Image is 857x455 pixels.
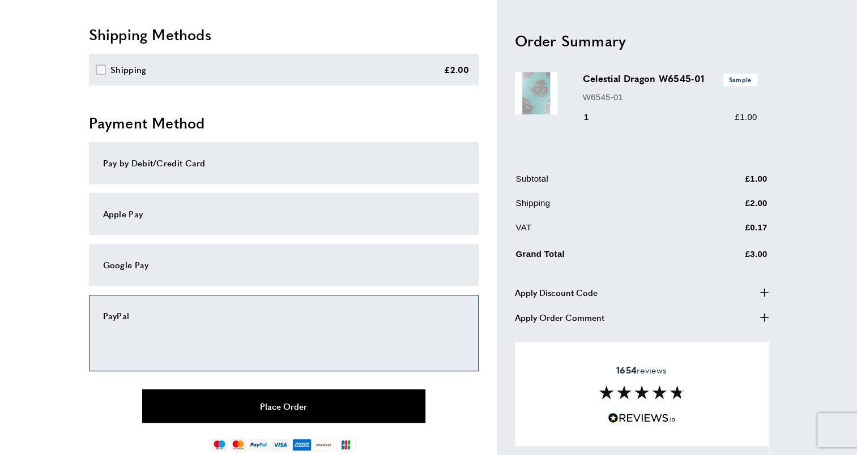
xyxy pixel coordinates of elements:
div: 1 [583,111,605,125]
td: £1.00 [689,173,768,195]
iframe: PayPal-paypal [103,323,464,354]
img: paypal [249,439,268,451]
img: Celestial Dragon W6545-01 [515,72,557,115]
h3: Celestial Dragon W6545-01 [583,72,757,86]
td: £0.17 [689,221,768,243]
span: Sample [723,74,757,86]
p: W6545-01 [583,91,757,104]
img: Reviews section [599,385,684,399]
img: visa [271,439,289,451]
td: Shipping [516,197,688,219]
h2: Order Summary [515,31,769,51]
span: reviews [616,364,667,376]
td: Subtotal [516,173,688,195]
div: Apple Pay [103,207,464,221]
div: PayPal [103,309,464,323]
td: £2.00 [689,197,768,219]
h2: Shipping Methods [89,24,479,45]
div: Pay by Debit/Credit Card [103,156,464,170]
span: Apply Order Comment [515,311,604,324]
div: Shipping [110,63,146,76]
img: mastercard [230,439,246,451]
span: Apply Discount Code [515,286,598,299]
strong: 1654 [616,363,637,376]
span: £1.00 [735,113,757,122]
h2: Payment Method [89,113,479,133]
img: american-express [292,439,312,451]
div: Google Pay [103,258,464,272]
img: maestro [211,439,228,451]
img: discover [314,439,334,451]
td: VAT [516,221,688,243]
td: Grand Total [516,246,688,270]
button: Place Order [142,389,425,423]
td: £3.00 [689,246,768,270]
img: jcb [336,439,356,451]
div: £2.00 [444,63,470,76]
img: Reviews.io 5 stars [608,413,676,423]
